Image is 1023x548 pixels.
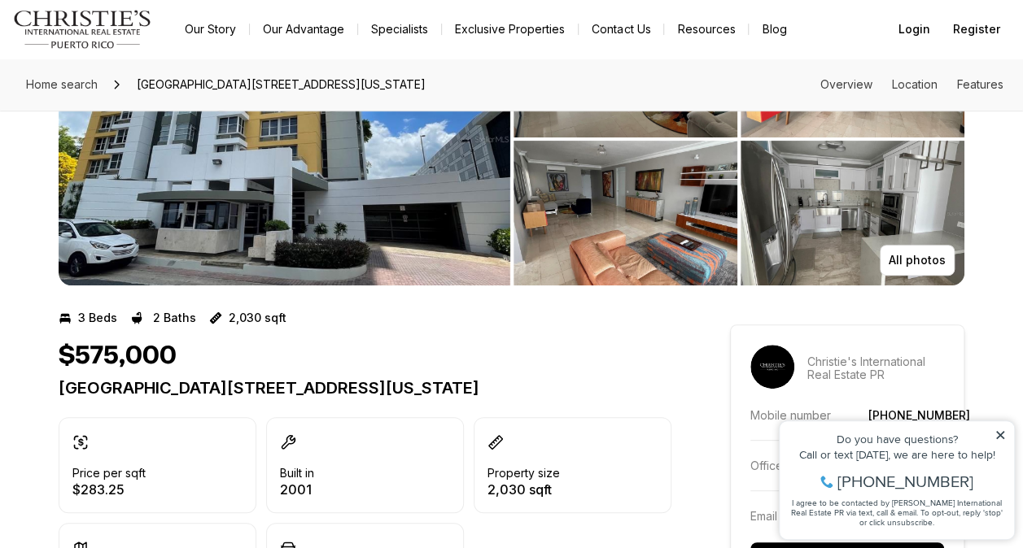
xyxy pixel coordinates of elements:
button: Register [943,13,1010,46]
button: Login [889,13,940,46]
p: 2 Baths [153,311,196,324]
p: 2,030 sqft [229,311,286,324]
p: Email [750,509,777,523]
p: 2,030 sqft [487,483,560,496]
span: Home search [26,77,98,91]
p: [GEOGRAPHIC_DATA][STREET_ADDRESS][US_STATE] [59,378,671,398]
button: View image gallery [514,141,737,285]
p: Mobile number [750,408,831,422]
p: $283.25 [72,483,146,496]
p: Property size [487,467,560,480]
a: Skip to: Location [892,77,938,91]
h1: $575,000 [59,341,177,372]
span: Login [898,23,930,36]
a: Resources [664,18,748,41]
p: Office number [750,459,827,472]
a: Home search [20,72,104,98]
a: Our Story [172,18,249,41]
button: All photos [880,245,955,276]
img: logo [13,10,152,49]
span: [GEOGRAPHIC_DATA][STREET_ADDRESS][US_STATE] [130,72,432,98]
p: Christie's International Real Estate PR [807,355,944,381]
span: I agree to be contacted by [PERSON_NAME] International Real Estate PR via text, call & email. To ... [20,100,232,131]
a: Our Advantage [250,18,357,41]
a: Blog [749,18,799,41]
span: [PHONE_NUMBER] [67,76,203,93]
a: Specialists [358,18,441,41]
span: Register [953,23,1000,36]
a: Exclusive Properties [442,18,578,41]
p: Price per sqft [72,467,146,480]
div: Call or text [DATE], we are here to help! [17,52,235,63]
nav: Page section menu [820,78,1003,91]
button: Contact Us [579,18,663,41]
p: All photos [889,254,946,267]
a: Skip to: Overview [820,77,872,91]
p: 3 Beds [78,311,117,324]
p: 2001 [280,483,314,496]
button: View image gallery [741,141,964,285]
p: Built in [280,467,314,480]
div: Do you have questions? [17,37,235,48]
a: Skip to: Features [957,77,1003,91]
